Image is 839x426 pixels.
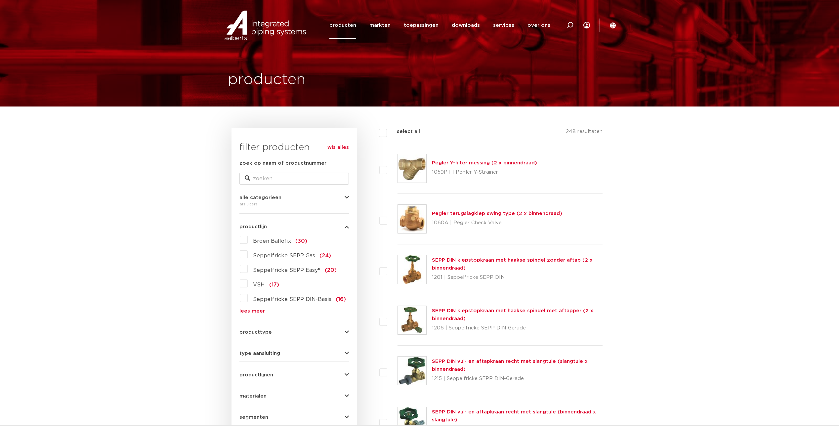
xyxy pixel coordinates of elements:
[253,297,331,302] span: Seppelfricke SEPP DIN-Basis
[239,309,349,314] a: lees meer
[239,195,349,200] button: alle categorieën
[269,282,279,287] span: (17)
[432,409,596,422] a: SEPP DIN vul- en aftapkraan recht met slangtule (binnendraad x slangtule)
[398,357,426,385] img: Thumbnail for SEPP DIN vul- en aftapkraan recht met slangtule (slangtule x binnendraad)
[432,218,562,228] p: 1060A | Pegler Check Valve
[239,415,268,420] span: segmenten
[253,282,265,287] span: VSH
[239,159,326,167] label: zoek op naam of productnummer
[432,323,603,333] p: 1206 | Seppelfricke SEPP DIN-Gerade
[329,12,550,39] nav: Menu
[432,272,603,283] p: 1201 | Seppelfricke SEPP DIN
[239,224,349,229] button: productlijn
[452,12,480,39] a: downloads
[228,69,306,90] h1: producten
[493,12,514,39] a: services
[527,12,550,39] a: over ons
[239,330,272,335] span: producttype
[239,415,349,420] button: segmenten
[336,297,346,302] span: (16)
[566,128,603,138] p: 248 resultaten
[398,205,426,233] img: Thumbnail for Pegler terugslagklep swing type (2 x binnendraad)
[239,372,273,377] span: productlijnen
[253,238,291,244] span: Broen Ballofix
[253,268,320,273] span: Seppelfricke SEPP Easy®
[239,200,349,208] div: afsluiters
[239,372,349,377] button: productlijnen
[329,12,356,39] a: producten
[239,351,349,356] button: type aansluiting
[432,359,588,372] a: SEPP DIN vul- en aftapkraan recht met slangtule (slangtule x binnendraad)
[583,12,590,39] div: my IPS
[239,351,280,356] span: type aansluiting
[239,195,281,200] span: alle categorieën
[295,238,307,244] span: (30)
[387,128,420,136] label: select all
[253,253,315,258] span: Seppelfricke SEPP Gas
[327,144,349,151] a: wis alles
[239,224,267,229] span: productlijn
[432,167,537,178] p: 1059PT | Pegler Y-Strainer
[239,394,349,399] button: materialen
[432,373,603,384] p: 1215 | Seppelfricke SEPP DIN-Gerade
[369,12,391,39] a: markten
[239,394,267,399] span: materialen
[432,258,593,271] a: SEPP DIN klepstopkraan met haakse spindel zonder aftap (2 x binnendraad)
[404,12,439,39] a: toepassingen
[432,160,537,165] a: Pegler Y-filter messing (2 x binnendraad)
[239,141,349,154] h3: filter producten
[398,306,426,334] img: Thumbnail for SEPP DIN klepstopkraan met haakse spindel met aftapper (2 x binnendraad)
[432,308,593,321] a: SEPP DIN klepstopkraan met haakse spindel met aftapper (2 x binnendraad)
[432,211,562,216] a: Pegler terugslagklep swing type (2 x binnendraad)
[239,173,349,185] input: zoeken
[239,330,349,335] button: producttype
[398,255,426,284] img: Thumbnail for SEPP DIN klepstopkraan met haakse spindel zonder aftap (2 x binnendraad)
[398,154,426,183] img: Thumbnail for Pegler Y-filter messing (2 x binnendraad)
[325,268,337,273] span: (20)
[319,253,331,258] span: (24)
